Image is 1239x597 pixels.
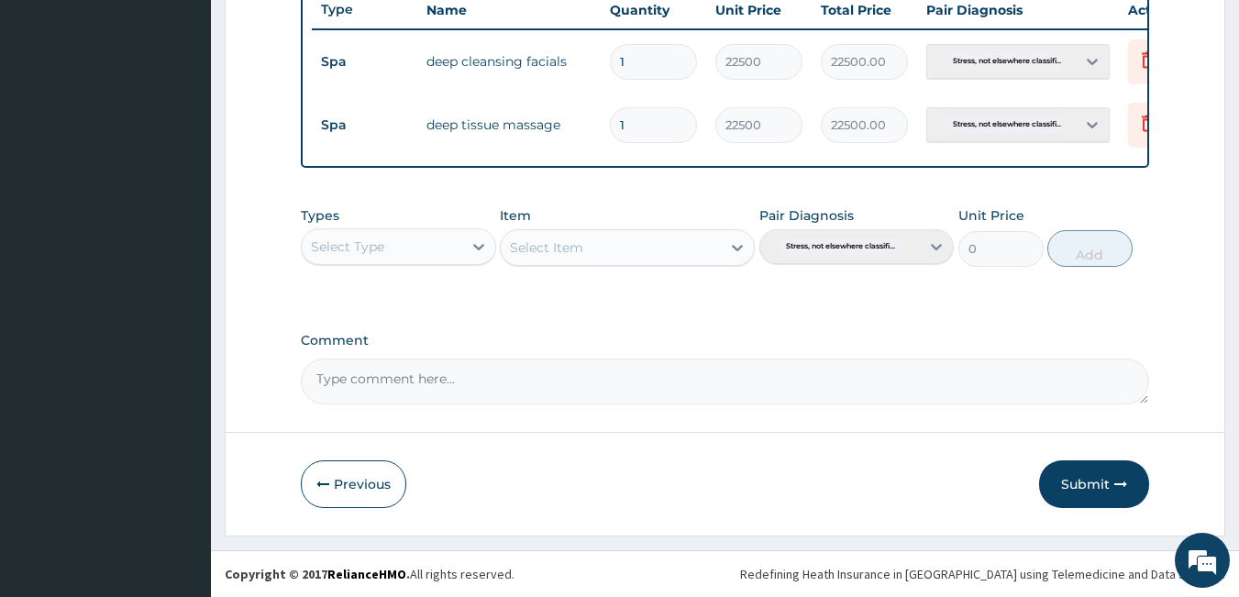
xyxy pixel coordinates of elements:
button: Add [1047,230,1133,267]
div: Minimize live chat window [301,9,345,53]
img: d_794563401_company_1708531726252_794563401 [34,92,74,138]
div: Chat with us now [95,103,308,127]
button: Submit [1039,460,1149,508]
label: Comment [301,333,1150,348]
td: Spa [312,108,417,142]
span: We're online! [106,181,253,366]
textarea: Type your message and hit 'Enter' [9,400,349,464]
div: Select Type [311,238,384,256]
button: Previous [301,460,406,508]
label: Item [500,206,531,225]
label: Pair Diagnosis [759,206,854,225]
footer: All rights reserved. [211,550,1239,597]
label: Unit Price [958,206,1024,225]
td: deep tissue massage [417,106,601,143]
td: deep cleansing facials [417,43,601,80]
td: Spa [312,45,417,79]
a: RelianceHMO [327,566,406,582]
label: Types [301,208,339,224]
div: Redefining Heath Insurance in [GEOGRAPHIC_DATA] using Telemedicine and Data Science! [740,565,1225,583]
strong: Copyright © 2017 . [225,566,410,582]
